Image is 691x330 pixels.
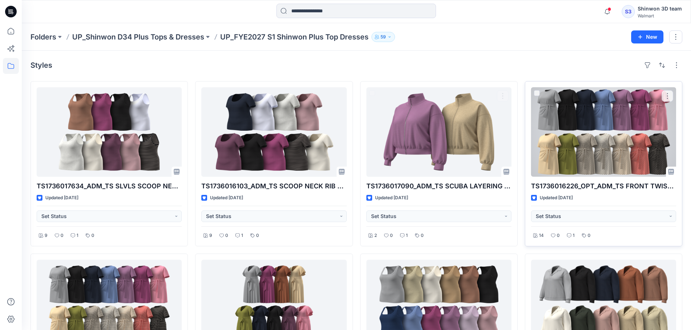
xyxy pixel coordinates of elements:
[91,232,94,239] p: 0
[366,181,511,191] p: TS1736017090_ADM_TS SCUBA LAYERING TOP
[225,232,228,239] p: 0
[531,87,676,177] a: TS1736016226_OPT_ADM_TS FRONT TWIST MINI DRESS
[381,33,386,41] p: 59
[540,194,573,202] p: Updated [DATE]
[241,232,243,239] p: 1
[72,32,204,42] a: UP_Shinwon D34 Plus Tops & Dresses
[539,232,544,239] p: 14
[374,232,377,239] p: 2
[573,232,575,239] p: 1
[638,4,682,13] div: Shinwon 3D team
[77,232,78,239] p: 1
[209,232,212,239] p: 9
[371,32,395,42] button: 59
[201,181,346,191] p: TS1736016103_ADM_TS SCOOP NECK RIB TEE
[406,232,408,239] p: 1
[30,61,52,70] h4: Styles
[210,194,243,202] p: Updated [DATE]
[421,232,424,239] p: 0
[37,87,182,177] a: TS1736017634_ADM_TS SLVLS SCOOP NECK TANK TOP
[588,232,591,239] p: 0
[557,232,560,239] p: 0
[256,232,259,239] p: 0
[531,181,676,191] p: TS1736016226_OPT_ADM_TS FRONT TWIST MINI DRESS
[201,87,346,177] a: TS1736016103_ADM_TS SCOOP NECK RIB TEE
[390,232,393,239] p: 0
[375,194,408,202] p: Updated [DATE]
[638,13,682,18] div: Walmart
[45,194,78,202] p: Updated [DATE]
[45,232,48,239] p: 9
[30,32,56,42] a: Folders
[61,232,63,239] p: 0
[37,181,182,191] p: TS1736017634_ADM_TS SLVLS SCOOP NECK TANK TOP
[366,87,511,177] a: TS1736017090_ADM_TS SCUBA LAYERING TOP
[622,5,635,18] div: S3
[631,30,663,43] button: New
[220,32,369,42] p: UP_FYE2027 S1 Shinwon Plus Top Dresses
